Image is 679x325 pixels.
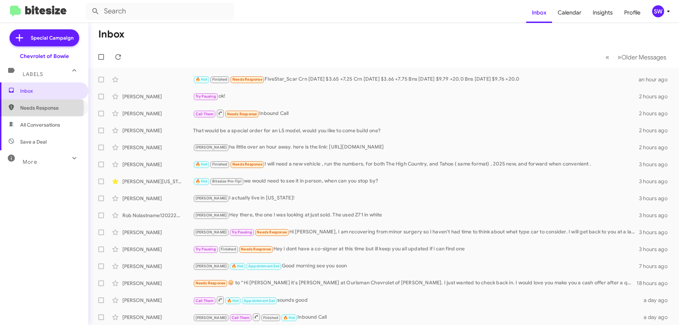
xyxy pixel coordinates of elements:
div: [PERSON_NAME] [122,195,193,202]
div: [PERSON_NAME] [122,110,193,117]
div: [PERSON_NAME] [122,314,193,321]
span: 🔥 Hot [196,179,208,184]
div: SW [652,5,664,17]
div: ​😡​ to “ Hi [PERSON_NAME] it's [PERSON_NAME] at Ourisman Chevrolet of [PERSON_NAME]. I just wante... [193,279,637,287]
a: Special Campaign [10,29,79,46]
div: ha little over an hour away. here is the link: [URL][DOMAIN_NAME] [193,143,639,151]
div: 3 hours ago [639,229,673,236]
div: [PERSON_NAME] [122,127,193,134]
span: Needs Response [20,104,80,111]
div: 3 hours ago [639,246,673,253]
span: 🔥 Hot [196,77,208,82]
span: Save a Deal [20,138,47,145]
span: Try Pausing [196,94,216,99]
div: 3 hours ago [639,212,673,219]
div: 7 hours ago [639,263,673,270]
span: More [23,159,37,165]
div: Chevrolet of Bowie [20,53,69,60]
span: Inbox [20,87,80,94]
div: an hour ago [639,76,673,83]
span: [PERSON_NAME] [196,145,227,150]
span: Labels [23,71,43,77]
span: Call Them [232,315,250,320]
div: 3 hours ago [639,178,673,185]
div: a day ago [639,297,673,304]
span: Try Pausing [196,247,216,251]
span: Special Campaign [31,34,74,41]
span: Needs Response [241,247,271,251]
div: 18 hours ago [637,280,673,287]
span: [PERSON_NAME] [196,196,227,201]
div: 3 hours ago [639,161,673,168]
div: [PERSON_NAME] [122,161,193,168]
span: [PERSON_NAME] [196,264,227,268]
a: Calendar [552,2,587,23]
span: Finished [212,162,228,167]
span: « [605,53,609,62]
div: Inbound Call [193,109,639,118]
div: Hey i dont have a co-signer at this time but ill keep you all updated if i can find one [193,245,639,253]
a: Inbox [526,2,552,23]
span: Finished [212,77,228,82]
div: I will need a new vehicle , run the numbers, for both The High Country, and Tahoe ( same format) ... [193,160,639,168]
span: Finished [263,315,279,320]
span: 🔥 Hot [227,298,239,303]
div: 2 hours ago [639,93,673,100]
span: » [617,53,621,62]
span: Older Messages [621,53,666,61]
span: Appointment Set [244,298,275,303]
span: Needs Response [196,281,226,285]
div: Hey there, the one I was looking at just sold. The used Z71 in white [193,211,639,219]
div: [PERSON_NAME][US_STATE] [122,178,193,185]
div: 2 hours ago [639,144,673,151]
span: Call Them [196,112,214,116]
span: Try Pausing [232,230,252,234]
div: 2 hours ago [639,127,673,134]
input: Search [86,3,234,20]
span: [PERSON_NAME] [196,230,227,234]
button: Next [613,50,671,64]
div: [PERSON_NAME] [122,246,193,253]
div: I actually live in [US_STATE]! [193,194,639,202]
span: 🔥 Hot [232,264,244,268]
div: we would need to see it in person, when can you stop by? [193,177,639,185]
span: Needs Response [232,162,262,167]
div: Inbound Call [193,313,639,321]
div: Good morning see you soon [193,262,639,270]
div: Hi [PERSON_NAME], I am recovering from minor surgery so I haven't had time to think about what ty... [193,228,639,236]
div: [PERSON_NAME] [122,229,193,236]
span: Appointment Set [248,264,279,268]
a: Profile [619,2,646,23]
h1: Inbox [98,29,124,40]
div: sounds good [193,296,639,304]
div: ok! [193,92,639,100]
span: Needs Response [232,77,262,82]
div: FiveStar_Scar Crn [DATE] $3.65 +7.25 Crn [DATE] $3.66 +7.75 Bns [DATE] $9.79 +20.0 Bns [DATE] $9.... [193,75,639,83]
div: [PERSON_NAME] [122,93,193,100]
div: [PERSON_NAME] [122,297,193,304]
span: 🔥 Hot [283,315,295,320]
span: Needs Response [257,230,287,234]
span: Bitesize Pro-Tip! [212,179,242,184]
nav: Page navigation example [602,50,671,64]
div: [PERSON_NAME] [122,144,193,151]
span: [PERSON_NAME] [196,213,227,217]
span: Needs Response [227,112,257,116]
span: All Conversations [20,121,60,128]
a: Insights [587,2,619,23]
button: Previous [601,50,614,64]
div: a day ago [639,314,673,321]
div: [PERSON_NAME] [122,263,193,270]
span: Finished [221,247,236,251]
div: 3 hours ago [639,195,673,202]
div: That would be a special order for an LS model, would you like to come build one? [193,127,639,134]
div: [PERSON_NAME] [122,280,193,287]
div: Rob Nolastname120222392 [122,212,193,219]
div: 2 hours ago [639,110,673,117]
span: 🔥 Hot [196,162,208,167]
span: [PERSON_NAME] [196,315,227,320]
